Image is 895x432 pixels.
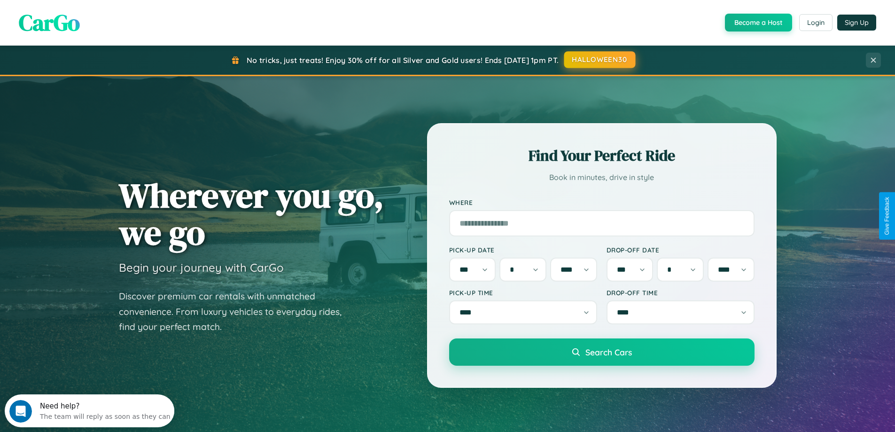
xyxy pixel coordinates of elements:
[35,16,166,25] div: The team will reply as soon as they can
[5,394,174,427] iframe: Intercom live chat discovery launcher
[837,15,876,31] button: Sign Up
[564,51,636,68] button: HALLOWEEN30
[9,400,32,423] iframe: Intercom live chat
[585,347,632,357] span: Search Cars
[607,246,755,254] label: Drop-off Date
[35,8,166,16] div: Need help?
[19,7,80,38] span: CarGo
[799,14,833,31] button: Login
[119,260,284,275] h3: Begin your journey with CarGo
[449,338,755,366] button: Search Cars
[725,14,792,31] button: Become a Host
[4,4,175,30] div: Open Intercom Messenger
[449,289,597,297] label: Pick-up Time
[607,289,755,297] label: Drop-off Time
[449,198,755,206] label: Where
[119,289,354,335] p: Discover premium car rentals with unmatched convenience. From luxury vehicles to everyday rides, ...
[449,246,597,254] label: Pick-up Date
[119,177,384,251] h1: Wherever you go, we go
[449,171,755,184] p: Book in minutes, drive in style
[449,145,755,166] h2: Find Your Perfect Ride
[247,55,559,65] span: No tricks, just treats! Enjoy 30% off for all Silver and Gold users! Ends [DATE] 1pm PT.
[884,197,890,235] div: Give Feedback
